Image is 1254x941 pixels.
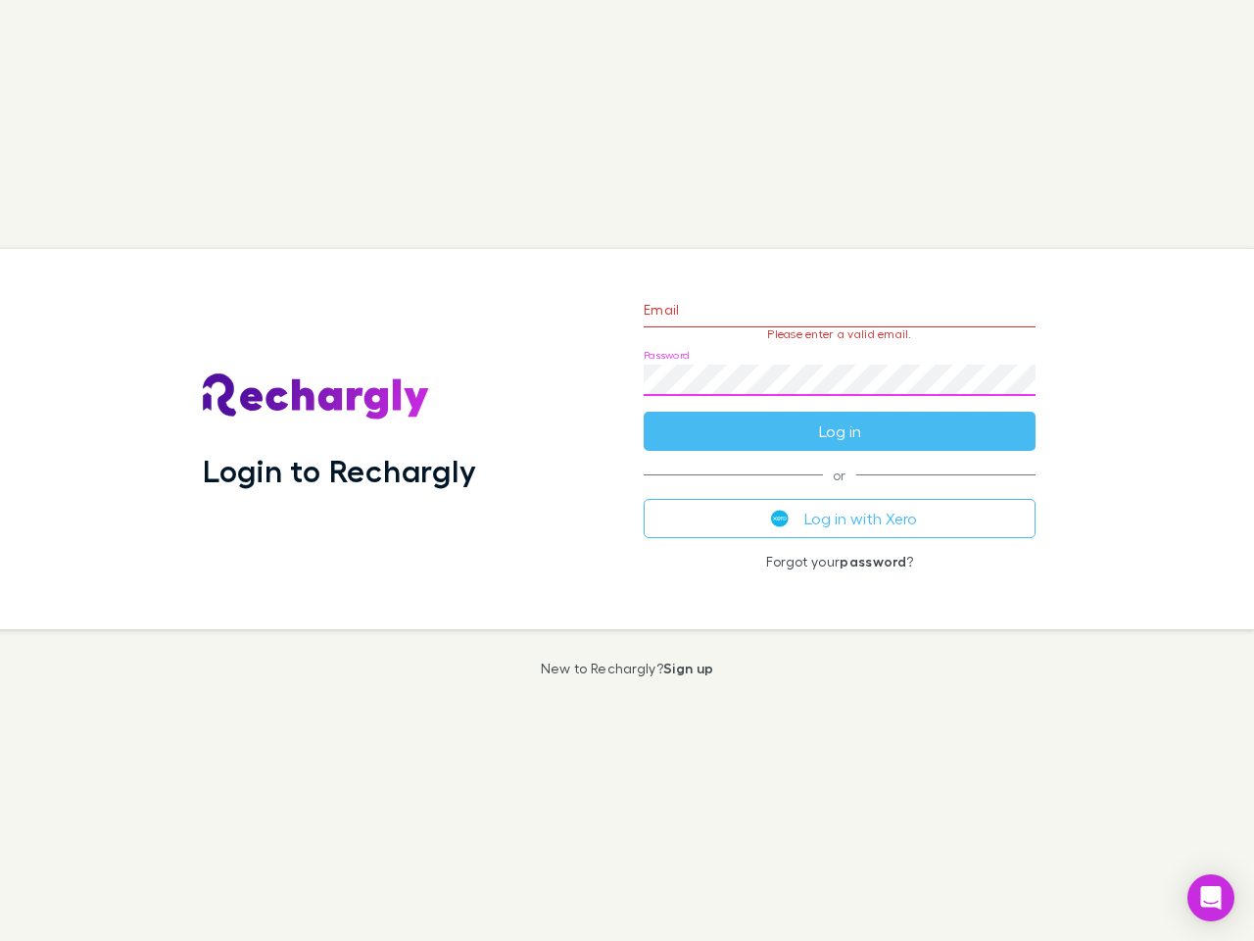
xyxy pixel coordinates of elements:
[771,510,789,527] img: Xero's logo
[1187,874,1234,921] div: Open Intercom Messenger
[644,327,1036,341] p: Please enter a valid email.
[644,412,1036,451] button: Log in
[203,373,430,421] img: Rechargly's Logo
[203,452,476,489] h1: Login to Rechargly
[840,553,906,570] a: password
[644,474,1036,475] span: or
[644,499,1036,538] button: Log in with Xero
[644,348,690,363] label: Password
[541,661,714,676] p: New to Rechargly?
[663,660,713,676] a: Sign up
[644,554,1036,570] p: Forgot your ?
